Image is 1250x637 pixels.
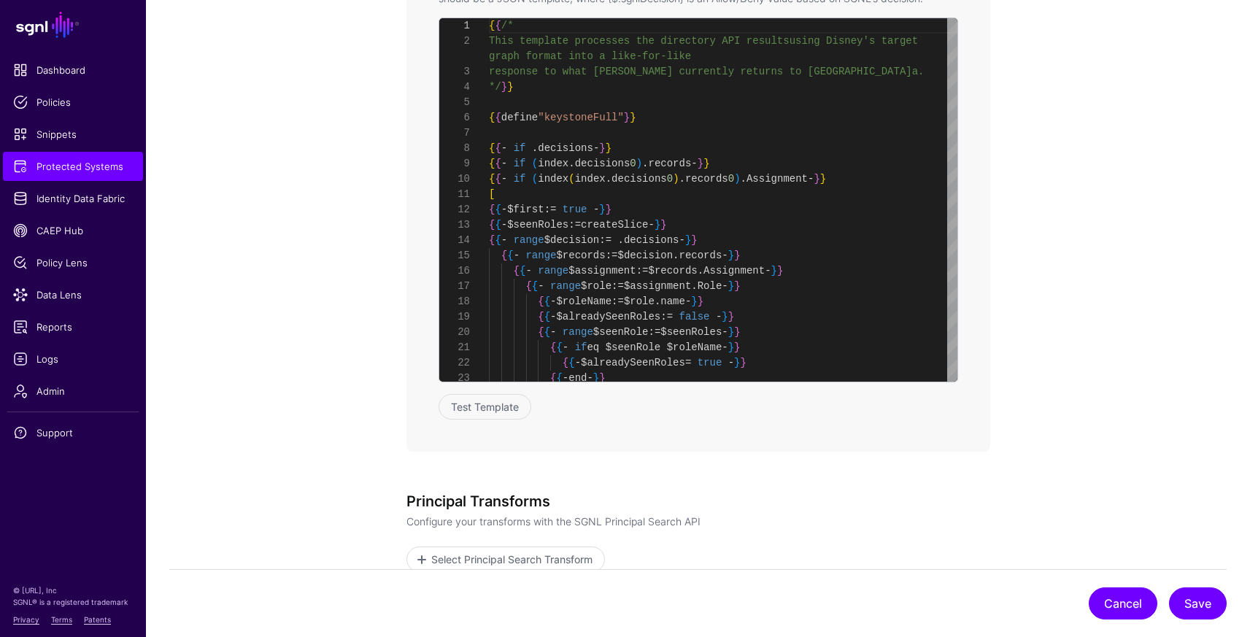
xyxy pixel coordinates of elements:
[746,173,807,185] span: Assignment
[673,250,679,261] span: .
[550,311,556,323] span: -
[439,263,470,279] div: 16
[648,265,697,277] span: $records
[507,204,544,215] span: $first
[507,81,513,93] span: }
[439,371,470,386] div: 23
[439,233,470,248] div: 14
[495,234,501,246] span: {
[538,296,544,307] span: {
[525,280,531,292] span: {
[3,344,143,374] a: Logs
[740,357,746,368] span: }
[406,493,990,510] h3: Principal Transforms
[574,158,630,169] span: decisions
[489,20,495,31] span: {
[623,112,629,123] span: }
[13,287,133,302] span: Data Lens
[489,35,790,47] span: This template processes the directory API results
[3,184,143,213] a: Identity Data Fabric
[728,357,733,368] span: -
[581,219,648,231] span: createSlice
[13,191,133,206] span: Identity Data Fabric
[660,311,673,323] span: :=
[495,204,501,215] span: {
[605,173,611,185] span: .
[568,158,574,169] span: .
[568,219,581,231] span: :=
[439,80,470,95] div: 4
[3,88,143,117] a: Policies
[911,66,924,77] span: a.
[538,158,568,169] span: index
[684,173,728,185] span: records
[568,265,636,277] span: $assignment
[556,341,562,353] span: {
[703,158,709,169] span: }
[495,112,501,123] span: {
[439,64,470,80] div: 3
[679,250,722,261] span: records
[13,425,133,440] span: Support
[439,325,470,340] div: 20
[568,357,574,368] span: {
[728,173,733,185] span: 0
[489,173,495,185] span: {
[13,255,133,270] span: Policy Lens
[439,171,470,187] div: 10
[13,615,39,624] a: Privacy
[697,158,703,169] span: }
[697,265,703,277] span: .
[501,142,506,154] span: -
[550,372,556,384] span: {
[439,110,470,126] div: 6
[765,265,771,277] span: -
[648,326,660,338] span: :=
[501,234,506,246] span: -
[501,219,506,231] span: -
[507,250,513,261] span: {
[439,95,470,110] div: 5
[439,355,470,371] div: 22
[439,156,470,171] div: 9
[587,372,593,384] span: -
[562,204,587,215] span: true
[13,95,133,109] span: Policies
[605,204,611,215] span: }
[501,250,506,261] span: {
[13,384,133,398] span: Admin
[538,311,544,323] span: {
[550,296,556,307] span: -
[495,158,501,169] span: {
[612,280,624,292] span: :=
[439,279,470,294] div: 17
[489,188,495,200] span: [
[623,234,679,246] span: decisions
[654,296,660,307] span: .
[593,204,598,215] span: -
[439,294,470,309] div: 18
[501,81,506,93] span: }
[13,223,133,238] span: CAEP Hub
[722,250,728,261] span: -
[489,142,495,154] span: {
[429,552,594,567] span: Select Principal Search Transform
[439,394,531,420] button: Test Template
[636,265,648,277] span: :=
[538,280,544,292] span: -
[544,204,556,215] span: :=
[728,250,733,261] span: }
[593,142,598,154] span: -
[556,296,612,307] span: $roleName
[691,280,697,292] span: .
[406,514,990,529] p: Configure your transforms with the SGNL Principal Search API
[550,341,556,353] span: {
[660,219,666,231] span: }
[544,326,549,338] span: {
[562,326,593,338] span: range
[84,615,111,624] a: Patents
[612,296,624,307] span: :=
[679,173,684,185] span: .
[513,142,525,154] span: if
[489,66,912,77] span: response to what [PERSON_NAME] currently returns to [GEOGRAPHIC_DATA]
